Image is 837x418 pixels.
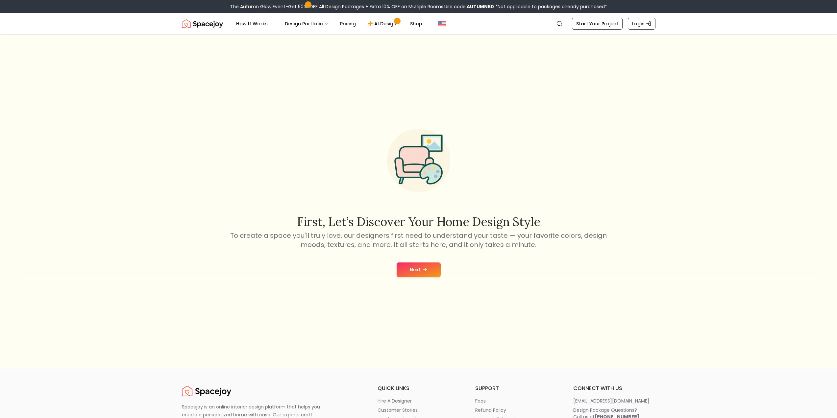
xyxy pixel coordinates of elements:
img: Start Style Quiz Illustration [377,118,461,203]
a: Login [628,18,655,30]
img: Spacejoy Logo [182,17,223,30]
h6: connect with us [573,384,655,392]
a: hire a designer [378,398,460,404]
span: *Not applicable to packages already purchased* [494,3,607,10]
h6: support [475,384,557,392]
img: Spacejoy Logo [182,384,231,398]
a: refund policy [475,407,557,413]
nav: Global [182,13,655,34]
button: How It Works [231,17,278,30]
a: Shop [405,17,428,30]
a: [EMAIL_ADDRESS][DOMAIN_NAME] [573,398,655,404]
h6: quick links [378,384,460,392]
a: Start Your Project [572,18,623,30]
div: The Autumn Glow Event-Get 50% OFF All Design Packages + Extra 10% OFF on Multiple Rooms. [230,3,607,10]
p: [EMAIL_ADDRESS][DOMAIN_NAME] [573,398,649,404]
a: faqs [475,398,557,404]
b: AUTUMN50 [467,3,494,10]
p: hire a designer [378,398,412,404]
button: Design Portfolio [280,17,333,30]
a: Pricing [335,17,361,30]
button: Next [397,262,441,277]
span: Use code: [444,3,494,10]
a: Spacejoy [182,384,231,398]
a: AI Design [362,17,404,30]
nav: Main [231,17,428,30]
img: United States [438,20,446,28]
h2: First, let’s discover your home design style [229,215,608,228]
a: Spacejoy [182,17,223,30]
p: To create a space you'll truly love, our designers first need to understand your taste — your fav... [229,231,608,249]
a: customer stories [378,407,460,413]
p: refund policy [475,407,506,413]
p: customer stories [378,407,418,413]
p: faqs [475,398,486,404]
